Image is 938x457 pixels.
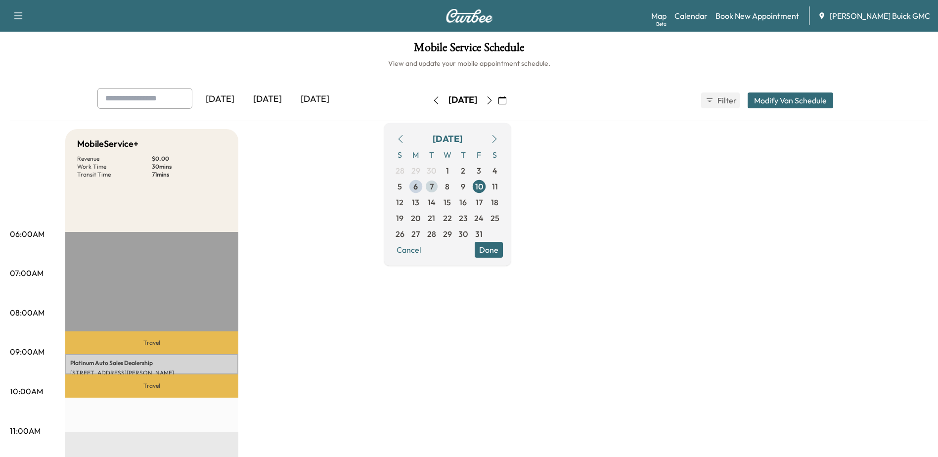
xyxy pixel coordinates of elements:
[398,181,402,192] span: 5
[291,88,339,111] div: [DATE]
[445,181,449,192] span: 8
[715,10,799,22] a: Book New Appointment
[475,181,483,192] span: 10
[70,369,233,377] p: [STREET_ADDRESS][PERSON_NAME]
[459,196,467,208] span: 16
[444,196,451,208] span: 15
[428,212,435,224] span: 21
[475,242,503,258] button: Done
[458,228,468,240] span: 30
[427,228,436,240] span: 28
[411,212,420,224] span: 20
[10,346,45,358] p: 09:00AM
[830,10,930,22] span: [PERSON_NAME] Buick GMC
[461,181,465,192] span: 9
[77,171,152,179] p: Transit Time
[152,155,226,163] p: $ 0.00
[196,88,244,111] div: [DATE]
[446,165,449,177] span: 1
[408,147,424,163] span: M
[674,10,708,22] a: Calendar
[446,9,493,23] img: Curbee Logo
[396,228,404,240] span: 26
[152,163,226,171] p: 30 mins
[65,331,238,354] p: Travel
[10,307,45,319] p: 08:00AM
[717,94,735,106] span: Filter
[77,155,152,163] p: Revenue
[396,212,403,224] span: 19
[10,228,45,240] p: 06:00AM
[491,196,498,208] span: 18
[10,42,928,58] h1: Mobile Service Schedule
[443,212,452,224] span: 22
[492,165,497,177] span: 4
[411,228,420,240] span: 27
[477,165,481,177] span: 3
[396,196,403,208] span: 12
[471,147,487,163] span: F
[492,181,498,192] span: 11
[651,10,667,22] a: MapBeta
[443,228,452,240] span: 29
[396,165,404,177] span: 28
[448,94,477,106] div: [DATE]
[10,385,43,397] p: 10:00AM
[475,228,483,240] span: 31
[459,212,468,224] span: 23
[461,165,465,177] span: 2
[491,212,499,224] span: 25
[656,20,667,28] div: Beta
[77,137,138,151] h5: MobileService+
[10,267,44,279] p: 07:00AM
[440,147,455,163] span: W
[70,359,233,367] p: Platinum Auto Sales Dealership
[424,147,440,163] span: T
[412,196,419,208] span: 13
[474,212,484,224] span: 24
[392,242,426,258] button: Cancel
[455,147,471,163] span: T
[65,374,238,398] p: Travel
[152,171,226,179] p: 71 mins
[476,196,483,208] span: 17
[10,58,928,68] h6: View and update your mobile appointment schedule.
[413,181,418,192] span: 6
[487,147,503,163] span: S
[427,165,436,177] span: 30
[430,181,434,192] span: 7
[77,163,152,171] p: Work Time
[433,132,462,146] div: [DATE]
[428,196,436,208] span: 14
[10,425,41,437] p: 11:00AM
[244,88,291,111] div: [DATE]
[748,92,833,108] button: Modify Van Schedule
[411,165,420,177] span: 29
[701,92,740,108] button: Filter
[392,147,408,163] span: S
